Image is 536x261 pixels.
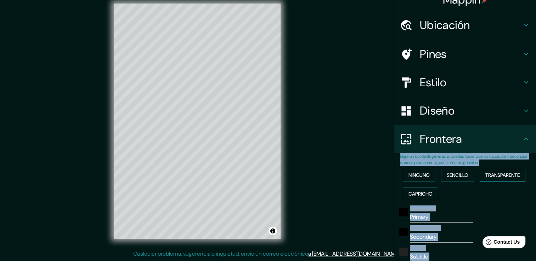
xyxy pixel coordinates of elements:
div: Diseño [394,97,536,125]
font: Transparente [485,171,520,180]
div: Frontera [394,125,536,153]
font: Ninguno [408,171,430,180]
button: color-222222 [399,248,408,256]
p: Cualquier problema, sugerencia o inquietud, envíe un correo electrónico . [133,250,401,258]
button: negro [399,228,408,236]
button: Capricho [403,187,438,201]
button: Transparente [480,169,525,182]
font: Sencillo [447,171,468,180]
b: Sugerencia [427,153,449,159]
a: a [EMAIL_ADDRESS][DOMAIN_NAME] [308,250,400,257]
button: Alternar atribución [269,227,277,235]
label: Subtítulo [410,245,426,251]
label: Texto principal [410,205,436,211]
iframe: Help widget launcher [473,233,528,253]
h4: Ubicación [420,18,522,32]
h4: Diseño [420,104,522,118]
font: Capricho [408,190,433,198]
h4: Pines [420,47,522,61]
button: Sencillo [441,169,474,182]
div: Pines [394,40,536,68]
div: Estilo [394,68,536,97]
h4: Estilo [420,75,522,89]
button: Ninguno [403,169,435,182]
label: Texto secundario [410,225,441,231]
div: Ubicación [394,11,536,39]
p: Elige un borde. : puedes hacer que las capas del marco sean opacas para crear algunos efectos gen... [400,153,536,166]
button: negro [399,208,408,216]
h4: Frontera [420,132,522,146]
